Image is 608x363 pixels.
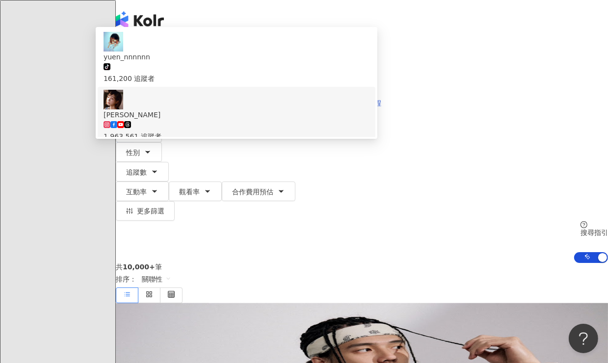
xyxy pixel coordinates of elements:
div: 161,200 追蹤者 [104,73,370,84]
div: [PERSON_NAME] [104,109,370,120]
button: 互動率 [116,181,169,201]
span: 關聯性 [142,271,171,287]
img: KOL Avatar [104,90,123,109]
span: 10,000+ [123,263,155,271]
button: 更多篩選 [116,201,175,221]
span: question-circle [581,221,587,228]
div: 共 筆 [116,263,608,271]
div: 排序： [116,271,608,287]
button: 觀看率 [169,181,222,201]
img: KOL Avatar [104,32,123,52]
span: 合作費用預估 [232,188,273,196]
button: 追蹤數 [116,162,169,181]
img: logo [116,11,164,29]
div: yuen_nnnnnn [104,52,370,62]
div: 1,963,561 追蹤者 [104,131,370,142]
button: 性別 [116,142,162,162]
button: 合作費用預估 [222,181,295,201]
span: 更多篩選 [137,207,164,215]
iframe: Help Scout Beacon - Open [569,324,598,353]
div: 搜尋指引 [581,229,608,236]
span: 追蹤數 [126,168,147,176]
span: 觀看率 [179,188,200,196]
span: 互動率 [126,188,147,196]
span: 性別 [126,149,140,156]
